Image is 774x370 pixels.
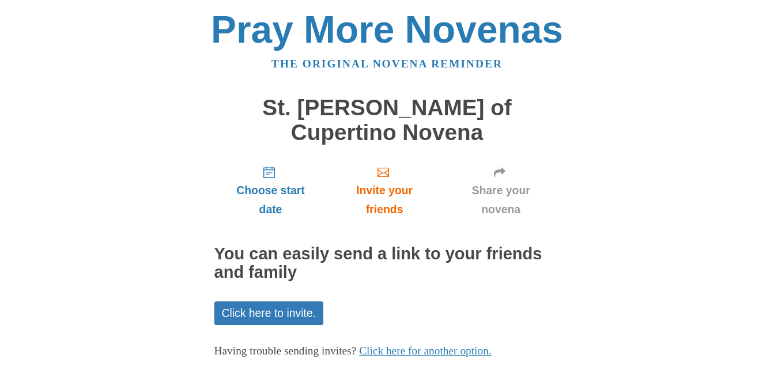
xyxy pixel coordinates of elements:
[271,58,503,70] a: The original novena reminder
[338,181,430,219] span: Invite your friends
[442,156,560,225] a: Share your novena
[454,181,549,219] span: Share your novena
[214,345,357,357] span: Having trouble sending invites?
[327,156,441,225] a: Invite your friends
[211,8,563,51] a: Pray More Novenas
[214,156,327,225] a: Choose start date
[226,181,316,219] span: Choose start date
[214,96,560,145] h1: St. [PERSON_NAME] of Cupertino Novena
[214,245,560,282] h2: You can easily send a link to your friends and family
[359,345,492,357] a: Click here for another option.
[214,301,324,325] a: Click here to invite.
